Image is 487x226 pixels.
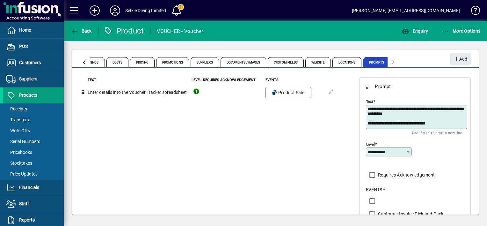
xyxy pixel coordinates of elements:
div: Product [104,26,144,36]
span: Customers [19,60,41,65]
span: Documents / Images [221,57,266,67]
th: Events [265,77,323,83]
th: Text [87,77,190,83]
div: Selkie Diving Limited [125,5,166,16]
a: Write Offs [3,125,64,136]
span: Events * [366,187,385,192]
span: Costs [106,57,129,67]
span: POS [19,44,28,49]
span: Price Updates [6,171,38,177]
div: [PERSON_NAME] [EMAIL_ADDRESS][DOMAIN_NAME] [352,5,460,16]
span: Locations [332,57,361,67]
a: Pricebooks [3,147,64,158]
button: Profile [105,5,125,16]
span: Write Offs [6,128,30,133]
span: Suppliers [19,76,37,81]
a: Stocktakes [3,158,64,169]
span: Receipts [6,106,27,111]
button: More Options [440,25,482,37]
a: Price Updates [3,169,64,179]
span: Products [19,93,37,98]
th: Level [190,77,203,83]
a: Knowledge Base [466,1,479,22]
span: Promotions [156,57,189,67]
span: Serial Numbers [6,139,40,144]
span: Transfers [6,117,29,122]
button: Enquiry [400,25,430,37]
span: Reports [19,217,35,222]
span: Suppliers [191,57,219,67]
mat-label: Level [366,142,375,147]
span: Prompts [363,57,390,67]
span: Pricing [130,57,155,67]
a: Financials [3,180,64,196]
span: More Options [442,28,481,34]
span: Financials [19,185,39,190]
div: VOUCHER - Voucher [157,26,203,36]
div: Prompt [375,81,391,92]
span: Staff [19,201,29,206]
label: Customer Invoice Pick and Pack [377,211,444,217]
button: Add [84,5,105,16]
span: Add [454,54,467,64]
td: Enter details into the Voucher Tracker spreadsheet [87,83,190,102]
span: Website [305,57,331,67]
a: POS [3,39,64,55]
span: Stocktakes [6,161,32,166]
span: Product Sale [272,89,304,96]
mat-label: Text [366,99,373,104]
a: Transfers [3,114,64,125]
button: Back [69,25,93,37]
a: Suppliers [3,71,64,87]
a: Customers [3,55,64,71]
span: Back [70,28,92,34]
a: Staff [3,196,64,212]
span: Enquiry [402,28,428,34]
span: Settings [77,57,105,67]
a: Home [3,22,64,38]
a: Serial Numbers [3,136,64,147]
app-page-header-button: Back [64,25,99,37]
button: Add [450,53,471,65]
th: Requires Acknowledgement [203,77,265,83]
span: Custom Fields [268,57,303,67]
span: Pricebooks [6,150,32,155]
label: Requires Acknowledgement [377,172,435,178]
button: Back [360,79,375,94]
mat-hint: Use 'Enter' to start a new line [412,129,462,136]
a: Receipts [3,103,64,114]
span: Home [19,27,31,33]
